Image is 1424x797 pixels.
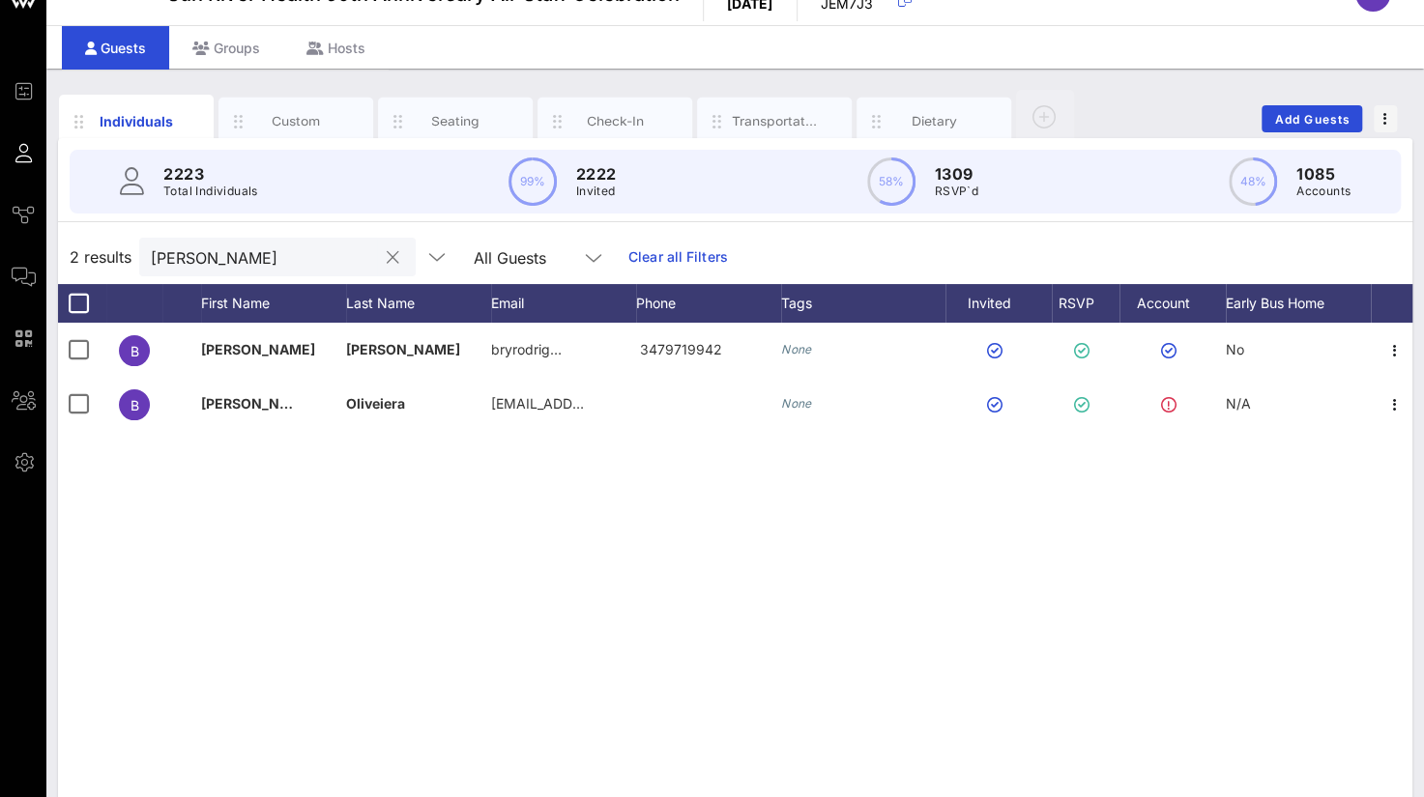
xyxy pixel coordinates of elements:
[283,26,389,70] div: Hosts
[1262,105,1362,132] button: Add Guests
[253,112,339,130] div: Custom
[462,238,617,276] div: All Guests
[935,162,978,185] p: 1309
[201,395,315,412] span: [PERSON_NAME]
[781,396,812,411] i: None
[346,284,491,323] div: Last Name
[169,26,283,70] div: Groups
[781,284,945,323] div: Tags
[1052,284,1119,323] div: RSVP
[1296,182,1351,201] p: Accounts
[201,284,346,323] div: First Name
[131,343,139,359] span: B
[636,284,781,323] div: Phone
[163,182,258,201] p: Total Individuals
[576,162,617,185] p: 2222
[572,112,658,130] div: Check-In
[474,249,546,267] div: All Guests
[935,182,978,201] p: RSVP`d
[491,395,724,412] span: [EMAIL_ADDRESS][DOMAIN_NAME]
[732,112,818,130] div: Transportation
[163,162,258,185] p: 2223
[576,182,617,201] p: Invited
[70,245,131,269] span: 2 results
[346,341,460,357] span: [PERSON_NAME]
[945,284,1052,323] div: Invited
[131,397,139,413] span: B
[491,323,562,377] p: bryrodrig…
[413,112,499,130] div: Seating
[1226,284,1371,323] div: Early Bus Home
[640,341,722,357] span: 3479719942
[628,246,728,268] a: Clear all Filters
[62,26,169,70] div: Guests
[891,112,977,130] div: Dietary
[1226,395,1251,412] span: N/A
[1296,162,1351,185] p: 1085
[1226,341,1244,357] span: No
[1274,112,1351,127] span: Add Guests
[781,342,812,356] i: None
[94,111,180,131] div: Individuals
[346,395,405,412] span: Oliveiera
[387,248,399,268] button: clear icon
[491,284,636,323] div: Email
[201,341,315,357] span: [PERSON_NAME]
[1119,284,1226,323] div: Account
